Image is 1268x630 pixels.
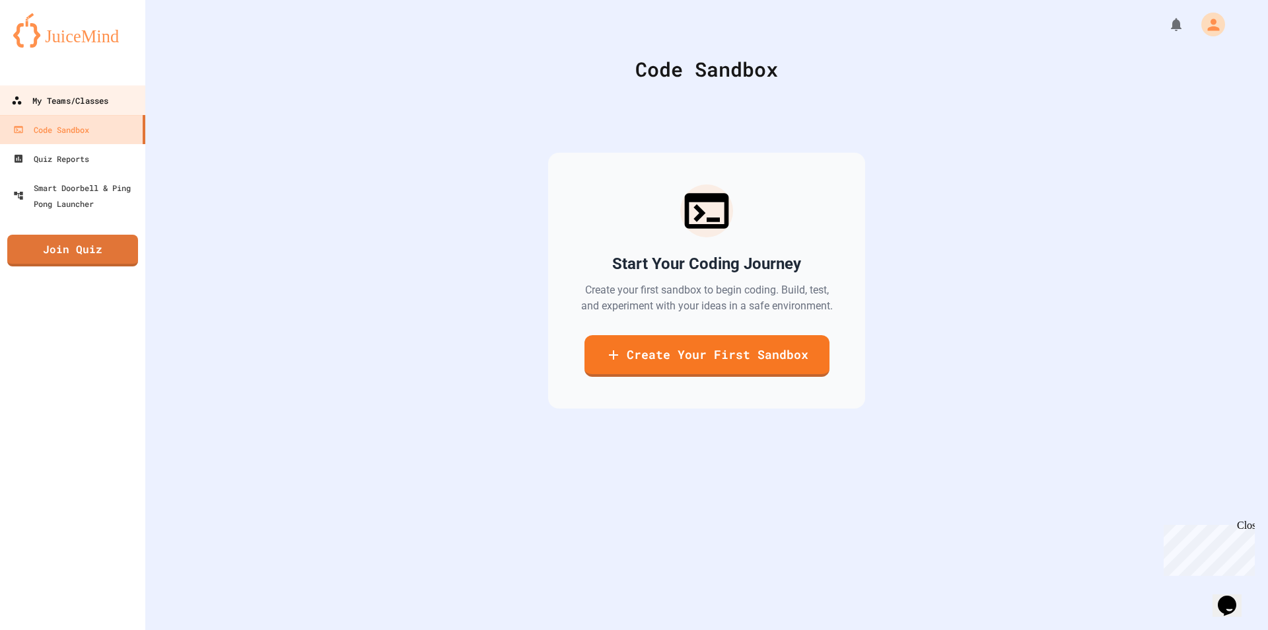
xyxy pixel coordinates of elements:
[584,335,829,377] a: Create Your First Sandbox
[1144,13,1187,36] div: My Notifications
[1158,520,1255,576] iframe: chat widget
[178,54,1235,84] div: Code Sandbox
[1187,9,1228,40] div: My Account
[13,180,140,212] div: Smart Doorbell & Ping Pong Launcher
[1213,577,1255,617] iframe: chat widget
[13,151,89,167] div: Quiz Reports
[580,282,833,314] p: Create your first sandbox to begin coding. Build, test, and experiment with your ideas in a safe ...
[13,13,132,48] img: logo-orange.svg
[612,253,801,274] h2: Start Your Coding Journey
[13,122,89,138] div: Code Sandbox
[7,235,138,266] a: Join Quiz
[11,93,108,109] div: My Teams/Classes
[5,5,91,84] div: Chat with us now!Close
